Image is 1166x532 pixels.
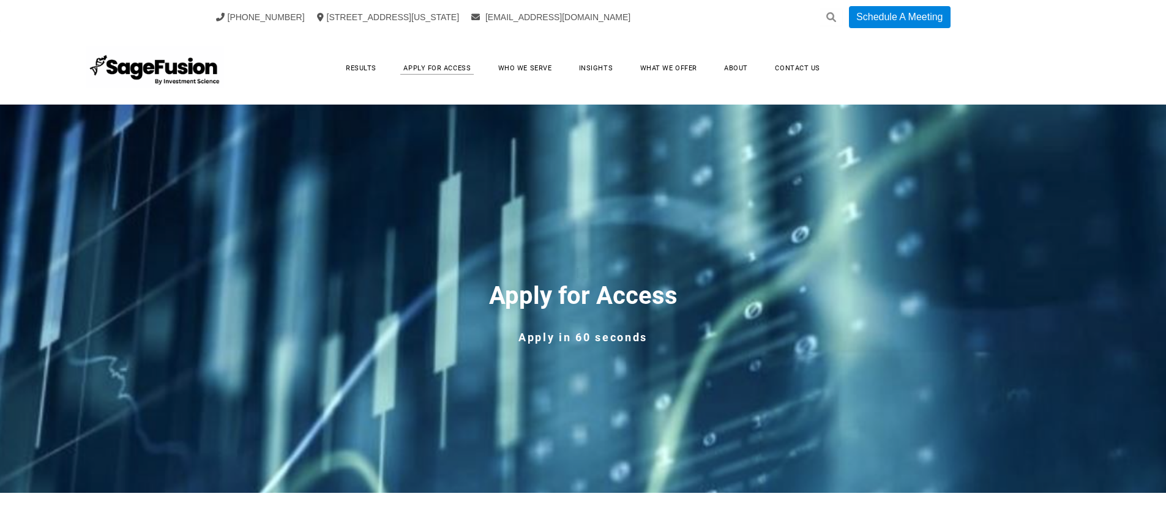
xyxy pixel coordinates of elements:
img: SageFusion | Intelligent Investment Management [86,46,224,89]
a: Contact Us [763,59,832,78]
a: Apply for Access [391,59,483,78]
a: Results [334,59,389,78]
div: ​ [190,493,977,527]
a: [PHONE_NUMBER] [216,12,305,22]
a: [EMAIL_ADDRESS][DOMAIN_NAME] [471,12,630,22]
a: What We Offer [628,59,709,78]
a: About [712,59,760,78]
a: Schedule A Meeting [849,6,950,28]
a: Insights [567,59,625,78]
a: [STREET_ADDRESS][US_STATE] [317,12,460,22]
font: Apply in 60 seconds [518,331,648,344]
font: Apply for ​Access [489,281,678,310]
a: Who We Serve [486,59,564,78]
